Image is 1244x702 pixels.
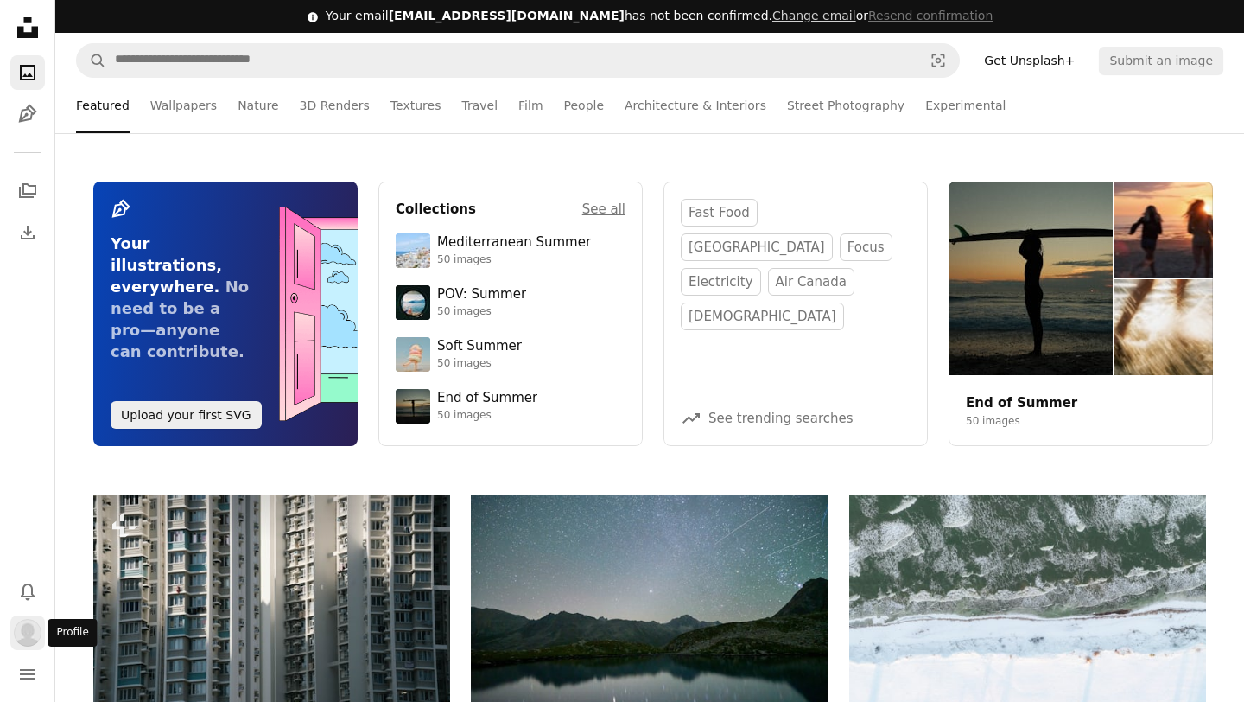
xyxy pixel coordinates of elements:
button: Search Unsplash [77,44,106,77]
a: Home — Unsplash [10,10,45,48]
button: Submit an image [1099,47,1223,74]
img: premium_photo-1754398386796-ea3dec2a6302 [396,389,430,424]
div: Mediterranean Summer [437,234,591,252]
button: Notifications [10,574,45,609]
form: Find visuals sitewide [76,43,960,78]
a: Soft Summer50 images [396,337,625,372]
a: Download History [10,215,45,250]
span: or [772,9,993,22]
img: Avatar of user Royal Dream APK [14,619,41,647]
a: People [564,78,605,133]
a: See all [582,199,625,220]
a: End of Summer [966,395,1077,411]
a: [GEOGRAPHIC_DATA] [681,233,833,261]
div: 50 images [437,357,522,371]
button: Upload your first SVG [111,401,262,429]
a: Photos [10,55,45,90]
img: premium_photo-1749544311043-3a6a0c8d54af [396,337,430,372]
a: See trending searches [708,411,854,426]
div: 50 images [437,409,537,423]
div: POV: Summer [437,286,526,303]
span: Your illustrations, everywhere. [111,234,222,296]
div: End of Summer [437,390,537,407]
a: Textures [390,78,441,133]
a: Snow covered landscape with frozen water [849,620,1206,635]
a: Travel [461,78,498,133]
a: Starry night sky over a calm mountain lake [471,605,828,621]
a: End of Summer50 images [396,389,625,424]
a: focus [840,233,892,261]
img: premium_photo-1753820185677-ab78a372b033 [396,285,430,320]
a: electricity [681,268,761,296]
div: Your email has not been confirmed. [326,8,993,25]
a: Wallpapers [150,78,217,133]
a: air canada [768,268,854,296]
a: POV: Summer50 images [396,285,625,320]
a: Film [518,78,543,133]
button: Resend confirmation [868,8,993,25]
div: Soft Summer [437,338,522,355]
a: Experimental [925,78,1006,133]
span: No need to be a pro—anyone can contribute. [111,278,249,361]
span: [EMAIL_ADDRESS][DOMAIN_NAME] [389,9,625,22]
button: Menu [10,657,45,692]
a: Mediterranean Summer50 images [396,233,625,268]
a: Nature [238,78,278,133]
a: 3D Renders [300,78,370,133]
a: Architecture & Interiors [625,78,766,133]
h4: Collections [396,199,476,220]
a: Change email [772,9,856,22]
a: fast food [681,199,758,227]
a: [DEMOGRAPHIC_DATA] [681,303,844,330]
img: premium_photo-1688410049290-d7394cc7d5df [396,233,430,268]
button: Visual search [917,44,959,77]
button: Profile [10,616,45,650]
a: Get Unsplash+ [974,47,1085,74]
div: 50 images [437,305,526,319]
a: Illustrations [10,97,45,131]
a: Collections [10,174,45,208]
a: Street Photography [787,78,904,133]
a: Tall apartment buildings with many windows and balconies. [93,602,450,617]
div: 50 images [437,253,591,267]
